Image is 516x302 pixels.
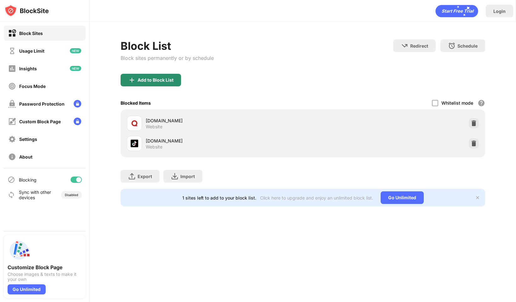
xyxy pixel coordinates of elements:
img: focus-off.svg [8,82,16,90]
div: Disabled [65,193,78,197]
img: block-on.svg [8,29,16,37]
img: new-icon.svg [70,66,81,71]
img: x-button.svg [475,195,480,200]
div: Website [146,144,162,150]
div: Choose images & texts to make it your own [8,272,82,282]
div: Import [180,174,195,179]
div: Blocking [19,177,37,183]
img: insights-off.svg [8,65,16,73]
img: time-usage-off.svg [8,47,16,55]
div: About [19,154,32,160]
div: Blocked Items [121,100,151,106]
img: favicons [131,119,138,127]
img: customize-block-page-off.svg [8,118,16,125]
img: password-protection-off.svg [8,100,16,108]
div: Go Unlimited [8,284,46,294]
div: Block List [121,39,214,52]
div: Customize Block Page [8,264,82,270]
div: Click here to upgrade and enjoy an unlimited block list. [260,195,373,200]
img: push-custom-page.svg [8,239,30,262]
div: Usage Limit [19,48,44,54]
div: 1 sites left to add to your block list. [182,195,256,200]
img: settings-off.svg [8,135,16,143]
img: about-off.svg [8,153,16,161]
div: Password Protection [19,101,65,107]
div: Sync with other devices [19,189,51,200]
div: Custom Block Page [19,119,61,124]
img: lock-menu.svg [74,100,81,107]
div: Settings [19,136,37,142]
div: Go Unlimited [381,191,424,204]
div: Focus Mode [19,84,46,89]
div: Add to Block List [138,78,173,83]
div: Export [138,174,152,179]
div: Insights [19,66,37,71]
div: Schedule [457,43,478,49]
div: Redirect [410,43,428,49]
img: sync-icon.svg [8,191,15,199]
img: lock-menu.svg [74,118,81,125]
div: Website [146,124,162,130]
div: Block Sites [19,31,43,36]
img: new-icon.svg [70,48,81,53]
img: favicons [131,140,138,147]
div: [DOMAIN_NAME] [146,137,303,144]
img: blocking-icon.svg [8,176,15,183]
div: Whitelist mode [441,100,473,106]
div: animation [435,5,478,17]
div: [DOMAIN_NAME] [146,117,303,124]
div: Login [493,9,506,14]
div: Block sites permanently or by schedule [121,55,214,61]
img: logo-blocksite.svg [4,4,49,17]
